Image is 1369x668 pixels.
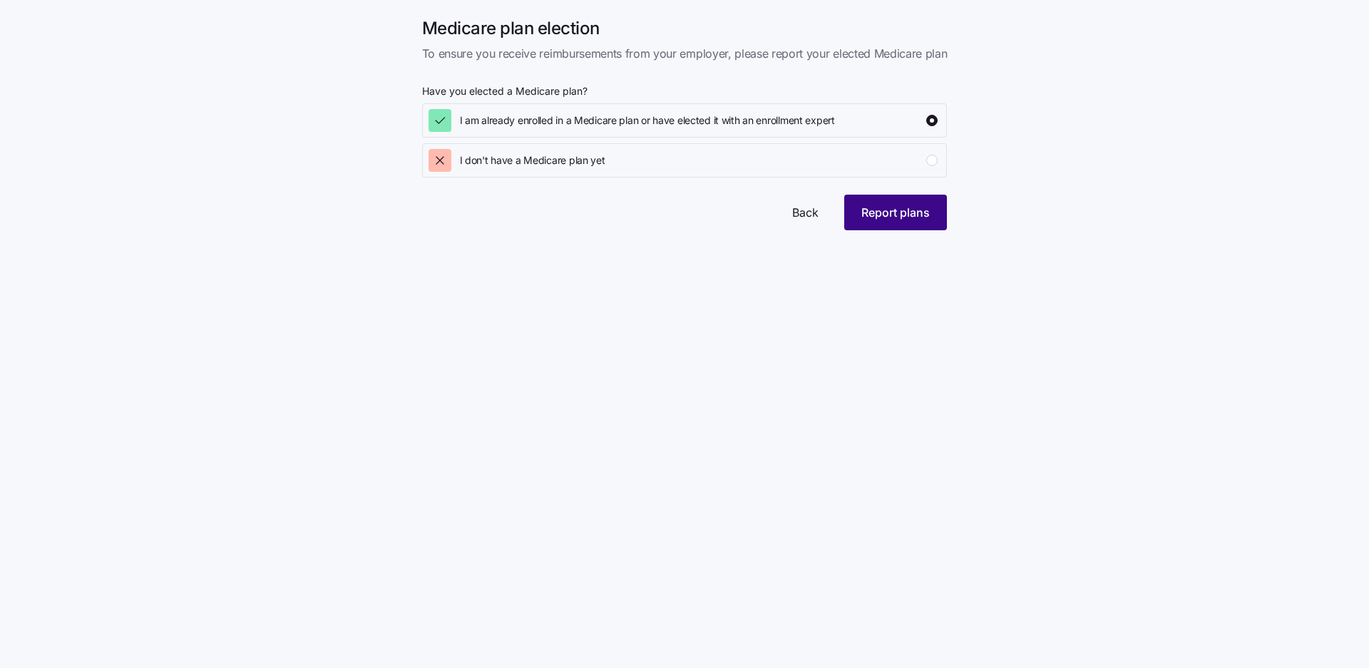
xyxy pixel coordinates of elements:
button: Report plans [844,195,947,230]
span: To ensure you receive reimbursements from your employer, please report your elected Medicare plan [422,45,948,63]
p: Have you elected a Medicare plan? [422,86,948,103]
span: I am already enrolled in a Medicare plan or have elected it with an enrollment expert [460,113,835,128]
h1: Medicare plan election [422,17,948,39]
span: Back [792,204,819,221]
button: Back [775,195,836,230]
span: Report plans [861,204,930,221]
span: I don't have a Medicare plan yet [460,153,605,168]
